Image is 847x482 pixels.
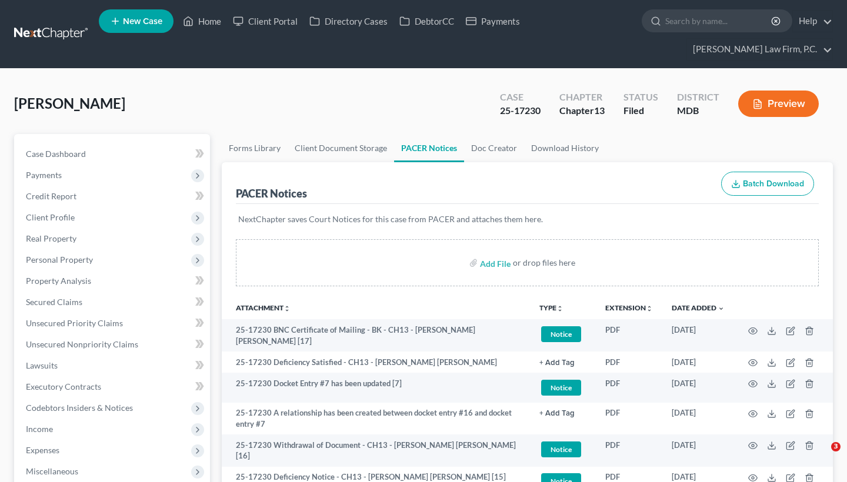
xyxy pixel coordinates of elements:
button: Batch Download [721,172,814,196]
div: Chapter [559,104,605,118]
span: Property Analysis [26,276,91,286]
i: unfold_more [284,305,291,312]
div: MDB [677,104,719,118]
span: Real Property [26,233,76,243]
div: 25-17230 [500,104,541,118]
a: Directory Cases [304,11,394,32]
i: unfold_more [556,305,563,312]
a: Client Document Storage [288,134,394,162]
span: 3 [831,442,841,451]
td: 25-17230 BNC Certificate of Mailing - BK - CH13 - [PERSON_NAME] [PERSON_NAME] [17] [222,319,530,352]
a: Lawsuits [16,355,210,376]
td: PDF [596,352,662,373]
div: PACER Notices [236,186,307,200]
div: Filed [623,104,658,118]
a: Extensionunfold_more [605,303,653,312]
a: + Add Tag [539,407,586,419]
button: + Add Tag [539,359,575,367]
iframe: Intercom live chat [807,442,835,470]
td: [DATE] [662,352,734,373]
span: Credit Report [26,191,76,201]
button: TYPEunfold_more [539,304,563,312]
td: [DATE] [662,434,734,467]
div: Status [623,91,658,104]
a: Case Dashboard [16,143,210,165]
a: DebtorCC [394,11,460,32]
td: PDF [596,403,662,435]
span: Executory Contracts [26,381,101,391]
a: Credit Report [16,186,210,207]
span: New Case [123,17,162,26]
a: Payments [460,11,526,32]
input: Search by name... [665,10,773,32]
a: Forms Library [222,134,288,162]
a: Home [177,11,227,32]
a: PACER Notices [394,134,464,162]
i: expand_more [718,305,725,312]
span: [PERSON_NAME] [14,95,125,112]
a: [PERSON_NAME] Law Firm, P.C. [687,39,832,60]
span: Notice [541,441,581,457]
span: 13 [594,105,605,116]
span: Lawsuits [26,360,58,370]
span: Miscellaneous [26,466,78,476]
a: Executory Contracts [16,376,210,397]
a: + Add Tag [539,357,586,368]
a: Unsecured Priority Claims [16,313,210,334]
span: Secured Claims [26,297,82,307]
span: Expenses [26,445,59,455]
a: Date Added expand_more [672,303,725,312]
button: + Add Tag [539,410,575,417]
a: Secured Claims [16,292,210,313]
td: PDF [596,373,662,403]
td: [DATE] [662,373,734,403]
span: Batch Download [743,179,804,189]
span: Unsecured Priority Claims [26,318,123,328]
td: [DATE] [662,319,734,352]
a: Notice [539,378,586,397]
a: Client Portal [227,11,304,32]
span: Notice [541,380,581,396]
td: 25-17230 Deficiency Satisfied - CH13 - [PERSON_NAME] [PERSON_NAME] [222,352,530,373]
button: Preview [738,91,819,117]
td: PDF [596,434,662,467]
td: PDF [596,319,662,352]
i: unfold_more [646,305,653,312]
div: District [677,91,719,104]
span: Codebtors Insiders & Notices [26,403,133,413]
p: NextChapter saves Court Notices for this case from PACER and attaches them here. [238,213,816,225]
span: Personal Property [26,255,93,265]
td: 25-17230 Withdrawal of Document - CH13 - [PERSON_NAME] [PERSON_NAME] [16] [222,434,530,467]
a: Help [793,11,832,32]
td: 25-17230 A relationship has been created between docket entry #16 and docket entry #7 [222,403,530,435]
div: or drop files here [513,257,575,269]
span: Case Dashboard [26,149,86,159]
span: Income [26,424,53,434]
a: Unsecured Nonpriority Claims [16,334,210,355]
div: Chapter [559,91,605,104]
a: Notice [539,324,586,344]
a: Property Analysis [16,270,210,292]
span: Payments [26,170,62,180]
span: Notice [541,326,581,342]
td: 25-17230 Docket Entry #7 has been updated [7] [222,373,530,403]
div: Case [500,91,541,104]
span: Unsecured Nonpriority Claims [26,339,138,349]
a: Notice [539,440,586,459]
a: Download History [524,134,606,162]
a: Doc Creator [464,134,524,162]
span: Client Profile [26,212,75,222]
td: [DATE] [662,403,734,435]
a: Attachmentunfold_more [236,303,291,312]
